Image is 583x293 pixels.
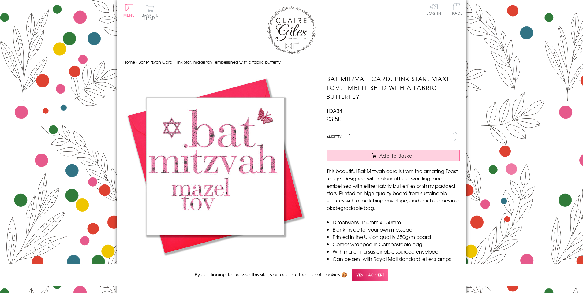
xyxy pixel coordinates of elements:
span: Add to Basket [379,153,414,159]
span: Trade [450,3,463,15]
li: Comes wrapped in Compostable bag [333,240,460,248]
button: Menu [123,4,135,17]
li: Can be sent with Royal Mail standard letter stamps [333,255,460,262]
span: Bat Mitzvah Card, Pink Star, maxel tov, embellished with a fabric butterfly [139,59,281,65]
span: 0 items [144,12,159,21]
li: Dimensions: 150mm x 150mm [333,218,460,226]
a: Home [123,59,135,65]
span: Yes, I accept [352,269,388,281]
label: Quantity [327,133,341,139]
a: Trade [450,3,463,16]
button: Add to Basket [327,150,460,161]
a: Log In [427,3,441,15]
li: Blank inside for your own message [333,226,460,233]
span: › [136,59,137,65]
li: With matching sustainable sourced envelope [333,248,460,255]
li: Printed in the U.K on quality 350gsm board [333,233,460,240]
img: Bat Mitzvah Card, Pink Star, maxel tov, embellished with a fabric butterfly [123,74,307,258]
img: Claire Giles Greetings Cards [267,6,316,54]
button: Basket0 items [142,5,159,20]
span: £3.50 [327,114,342,123]
h1: Bat Mitzvah Card, Pink Star, maxel tov, embellished with a fabric butterfly [327,74,460,101]
span: TOA34 [327,107,342,114]
p: This beautiful Bat Mitzvah card is from the amazing Toast range. Designed with colourful bold wor... [327,167,460,211]
span: Menu [123,12,135,18]
nav: breadcrumbs [123,56,460,69]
